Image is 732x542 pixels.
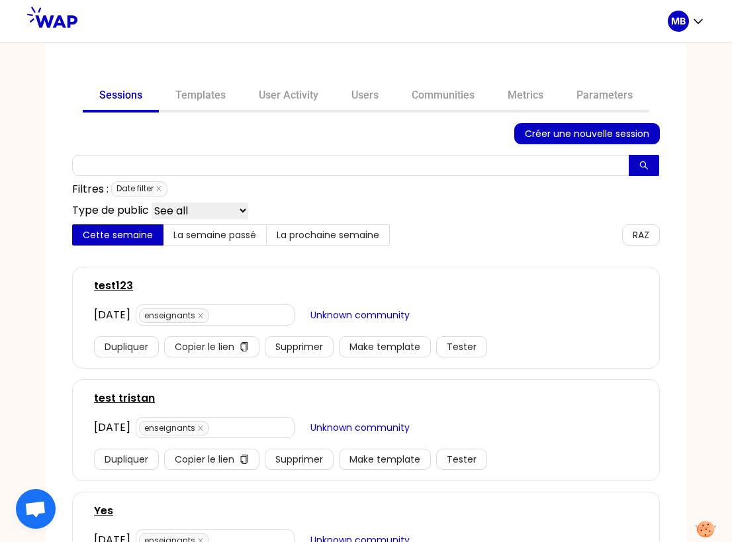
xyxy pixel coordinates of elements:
span: Tester [447,339,477,354]
span: search [639,161,649,171]
span: Date filter [111,181,167,197]
button: Unknown community [300,304,420,326]
button: Unknown community [300,417,420,438]
p: MB [671,15,686,28]
span: Supprimer [275,339,323,354]
button: Tester [436,449,487,470]
a: Yes [94,503,113,519]
span: La prochaine semaine [277,228,379,242]
button: Make template [339,449,431,470]
span: enseignants [139,308,209,323]
span: copy [240,455,249,465]
button: RAZ [622,224,660,246]
span: Tester [447,452,477,467]
span: Dupliquer [105,339,148,354]
span: Supprimer [275,452,323,467]
p: Filtres : [72,181,109,197]
button: Dupliquer [94,336,159,357]
button: Copier le liencopy [164,449,259,470]
a: Metrics [491,81,560,113]
button: Dupliquer [94,449,159,470]
a: Templates [159,81,242,113]
span: close [156,185,162,192]
span: Cette semaine [83,228,153,242]
span: La semaine passé [173,228,256,242]
button: Tester [436,336,487,357]
span: Make template [349,339,420,354]
span: RAZ [633,228,649,242]
button: Supprimer [265,336,334,357]
span: enseignants [139,421,209,435]
a: Parameters [560,81,649,113]
span: copy [240,342,249,353]
span: Créer une nouvelle session [525,126,649,141]
p: Type de public [72,203,149,219]
span: Unknown community [310,308,410,322]
span: Copier le lien [175,452,234,467]
button: MB [668,11,705,32]
span: close [197,312,204,319]
div: [DATE] [94,420,130,435]
a: Users [335,81,395,113]
div: Ouvrir le chat [16,489,56,529]
span: Unknown community [310,420,410,435]
div: [DATE] [94,307,130,323]
span: Make template [349,452,420,467]
button: Make template [339,336,431,357]
button: Supprimer [265,449,334,470]
a: User Activity [242,81,335,113]
a: Communities [395,81,491,113]
a: test123 [94,278,133,294]
span: Dupliquer [105,452,148,467]
a: test tristan [94,390,155,406]
button: Copier le liencopy [164,336,259,357]
a: Sessions [83,81,159,113]
button: Créer une nouvelle session [514,123,660,144]
span: Copier le lien [175,339,234,354]
button: search [629,155,659,176]
span: close [197,425,204,431]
